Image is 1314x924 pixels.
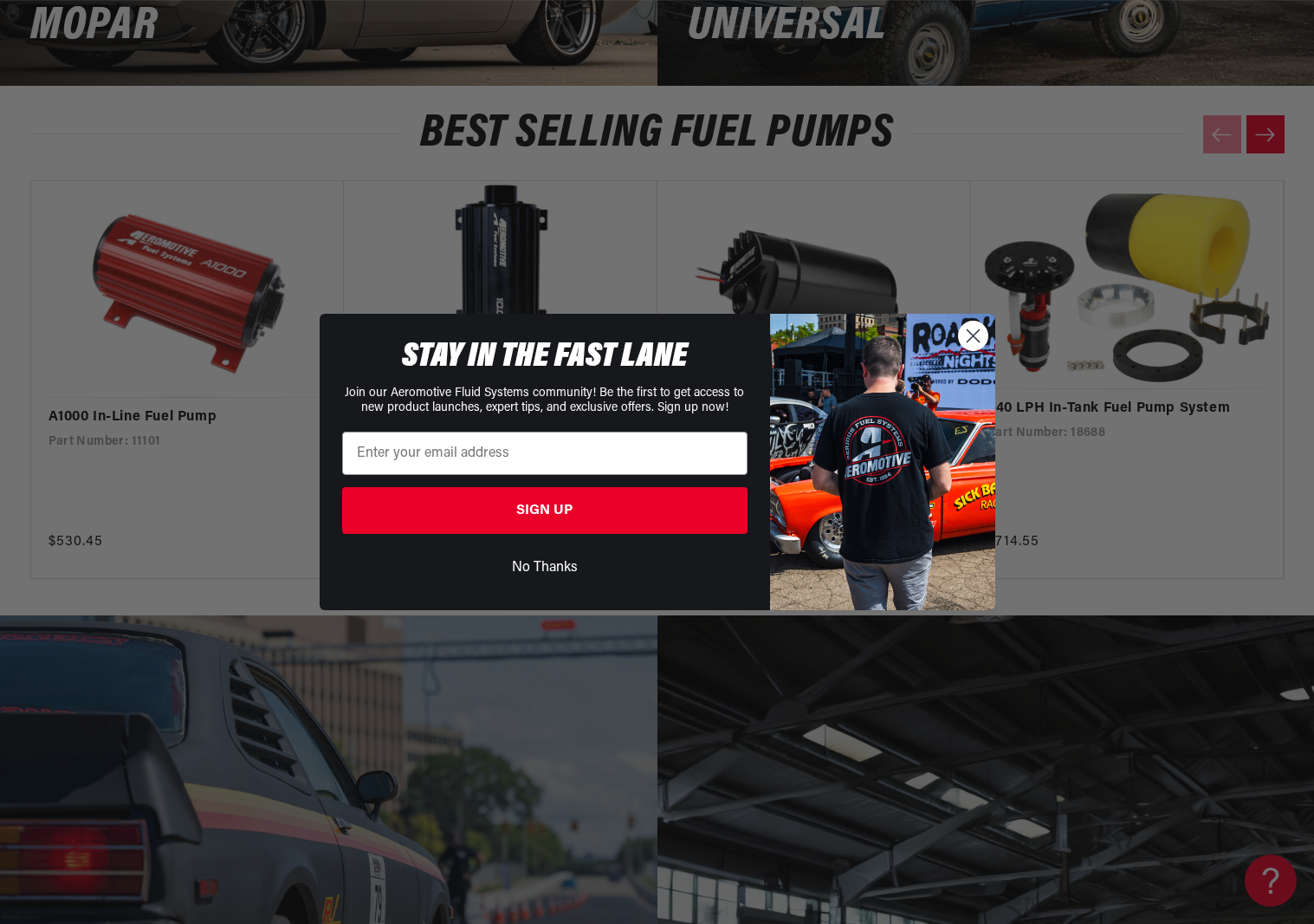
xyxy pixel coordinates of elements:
button: No Thanks [342,551,748,584]
img: 9278e0a8-2f18-4465-98b4-5c473baabe7a.jpeg [770,314,995,610]
span: STAY IN THE FAST LANE [402,340,688,374]
input: Enter your email address [342,432,748,475]
span: Join our Aeromotive Fluid Systems community! Be the first to get access to new product launches, ... [345,387,744,414]
button: Close dialog [958,321,988,351]
button: SIGN UP [342,487,748,534]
